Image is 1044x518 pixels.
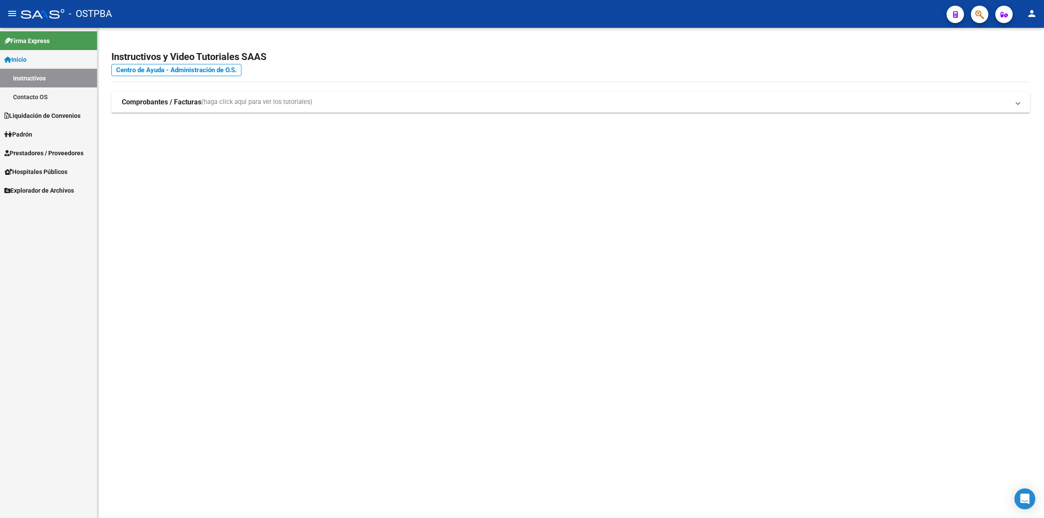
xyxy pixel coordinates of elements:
[4,55,27,64] span: Inicio
[111,49,1030,65] h2: Instructivos y Video Tutoriales SAAS
[4,186,74,195] span: Explorador de Archivos
[4,111,80,120] span: Liquidación de Convenios
[4,36,50,46] span: Firma Express
[7,8,17,19] mat-icon: menu
[4,148,84,158] span: Prestadores / Proveedores
[69,4,112,23] span: - OSTPBA
[4,130,32,139] span: Padrón
[111,92,1030,113] mat-expansion-panel-header: Comprobantes / Facturas(haga click aquí para ver los tutoriales)
[1014,488,1035,509] div: Open Intercom Messenger
[111,64,241,76] a: Centro de Ayuda - Administración de O.S.
[122,97,201,107] strong: Comprobantes / Facturas
[1027,8,1037,19] mat-icon: person
[4,167,67,177] span: Hospitales Públicos
[201,97,312,107] span: (haga click aquí para ver los tutoriales)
